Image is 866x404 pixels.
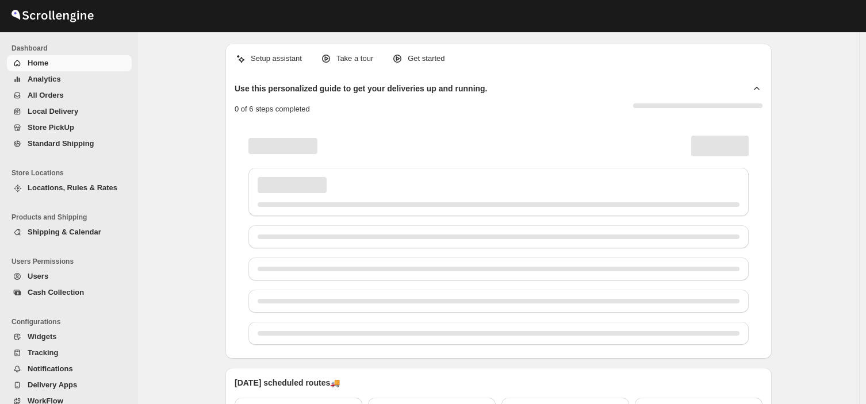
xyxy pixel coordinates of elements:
span: Users [28,272,48,280]
button: Delivery Apps [7,377,132,393]
button: Analytics [7,71,132,87]
span: Locations, Rules & Rates [28,183,117,192]
button: Home [7,55,132,71]
span: Products and Shipping [12,213,132,222]
button: Cash Collection [7,284,132,301]
p: 0 of 6 steps completed [235,103,310,115]
div: Page loading [235,124,762,349]
button: Widgets [7,329,132,345]
button: All Orders [7,87,132,103]
span: Dashboard [12,44,132,53]
span: Store PickUp [28,123,74,132]
button: Locations, Rules & Rates [7,180,132,196]
p: Take a tour [336,53,373,64]
span: All Orders [28,91,64,99]
span: Notifications [28,364,73,373]
span: Home [28,59,48,67]
span: Tracking [28,348,58,357]
button: Tracking [7,345,132,361]
button: Shipping & Calendar [7,224,132,240]
p: [DATE] scheduled routes 🚚 [235,377,762,388]
button: Notifications [7,361,132,377]
span: Local Delivery [28,107,78,116]
span: Configurations [12,317,132,326]
span: Widgets [28,332,56,341]
p: Setup assistant [251,53,302,64]
span: Analytics [28,75,61,83]
span: Users Permissions [12,257,132,266]
p: Get started [408,53,445,64]
span: Shipping & Calendar [28,228,101,236]
h2: Use this personalized guide to get your deliveries up and running. [235,83,488,94]
button: Users [7,268,132,284]
span: Delivery Apps [28,380,77,389]
span: Store Locations [12,168,132,178]
span: Cash Collection [28,288,84,297]
span: Standard Shipping [28,139,94,148]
